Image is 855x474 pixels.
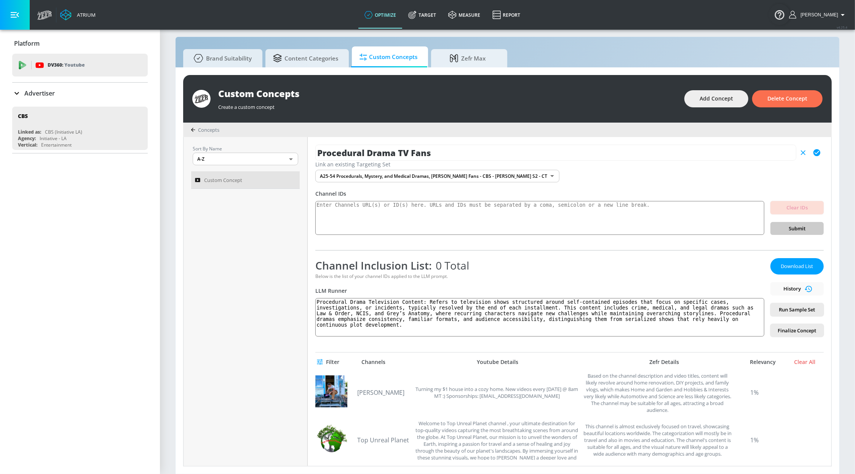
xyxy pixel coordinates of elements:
span: v 4.25.4 [837,25,847,29]
span: Add Concept [700,94,733,104]
span: Brand Suitability [191,49,252,67]
div: Clear All [786,359,824,365]
img: UCPz971psm3L7u-miU5RLV2Q [315,423,347,455]
p: DV360: [48,61,85,69]
div: Initiative - LA [40,135,67,142]
span: Content Categories [273,49,338,67]
div: Atrium [74,11,96,18]
span: Zefr Max [439,49,497,67]
div: Turning my $1 house into a cozy home. New videos every Sunday @ 8am MT :) Sponsorships: tia@night.co [414,372,580,412]
span: Clear IDs [777,203,818,212]
span: Delete Concept [767,94,807,104]
div: Entertainment [41,142,72,148]
a: Top Unreal Planet [357,436,411,444]
span: Custom Concept [204,176,242,185]
div: Custom Concepts [218,87,677,100]
p: Youtube [64,61,85,69]
a: optimize [358,1,402,29]
textarea: Procedural Drama Television Content: Refers to television shows structured around self-contained ... [315,298,764,337]
button: Download List [770,258,824,275]
button: [PERSON_NAME] [789,10,847,19]
span: Concepts [198,126,219,133]
div: CBSLinked as:CBS (Initiative LA)Agency:Initiative - LAVertical:Entertainment [12,107,148,150]
img: UCQdxE3tUpHOKQ5zK-_fOBjg [315,375,347,407]
div: Below is the list of your channel IDs applied to the LLM prompt. [315,273,764,279]
span: Run Sample Set [777,305,818,314]
div: This channel is almost exclusively focused on travel, showcasing beautiful locations worldwide. T... [583,420,732,460]
a: Custom Concept [191,171,300,189]
div: Channels [361,359,385,365]
span: Filter [318,357,339,367]
button: Delete Concept [752,90,823,107]
button: Add Concept [684,90,748,107]
a: measure [442,1,486,29]
button: Filter [315,355,342,369]
div: Youtube Details [411,359,585,365]
div: Create a custom concept [218,100,677,110]
div: Channel Inclusion List: [315,258,764,273]
span: Download List [778,262,816,271]
a: Report [486,1,526,29]
div: Vertical: [18,142,37,148]
div: LLM Runner [315,287,764,294]
span: Custom Concepts [360,48,417,66]
div: Based on the channel description and video titles, content will likely revolve around home renova... [583,372,732,412]
span: 0 Total [432,258,469,273]
p: Sort By Name [193,145,298,153]
div: Concepts [191,126,219,133]
div: DV360: Youtube [12,54,148,77]
a: Target [402,1,442,29]
div: Platform [12,33,148,54]
button: Open Resource Center [769,4,790,25]
button: Finalize Concept [770,324,824,337]
div: Zefr Details [588,359,740,365]
div: Link an existing Targeting Set [315,161,824,168]
span: [PERSON_NAME] [797,12,838,18]
a: Atrium [60,9,96,21]
div: CBS (Initiative LA) [45,129,82,135]
button: Run Sample Set [770,303,824,316]
div: 1% [735,420,773,460]
div: Relevancy [744,359,782,365]
div: Welcome to Top Unreal Planet channel , your ultimate destination for top-quality videos capturing... [414,420,580,460]
a: [PERSON_NAME] [357,388,411,397]
div: A25-54 Procedurals, Mystery, and Medical Dramas, [PERSON_NAME] Fans - CBS - [PERSON_NAME] S2 - CT [315,170,559,182]
div: Linked as: [18,129,41,135]
div: CBS [18,112,28,120]
div: 1% [735,372,773,412]
p: Platform [14,39,40,48]
div: A-Z [193,153,298,165]
div: Advertiser [12,83,148,104]
div: Channel IDs [315,190,824,197]
button: Clear IDs [770,201,824,214]
span: Finalize Concept [777,326,818,335]
p: Advertiser [24,89,55,97]
div: Agency: [18,135,36,142]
